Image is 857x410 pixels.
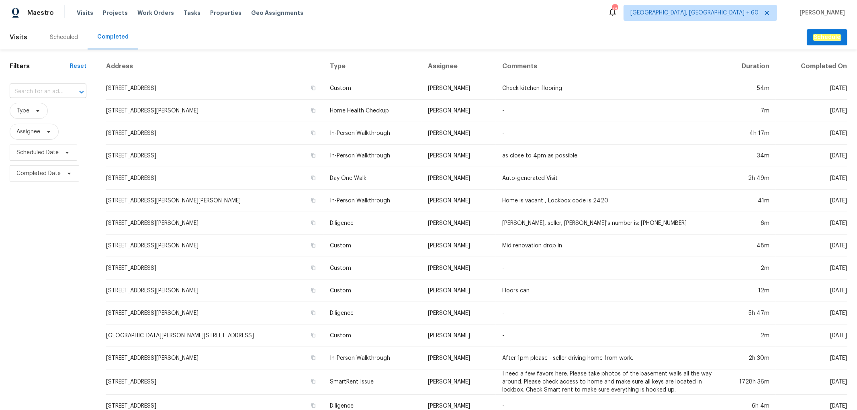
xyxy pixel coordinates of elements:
[807,29,847,46] button: Schedule
[106,235,323,257] td: [STREET_ADDRESS][PERSON_NAME]
[323,100,422,122] td: Home Health Checkup
[776,77,847,100] td: [DATE]
[106,100,323,122] td: [STREET_ADDRESS][PERSON_NAME]
[323,122,422,145] td: In-Person Walkthrough
[612,5,618,13] div: 783
[76,86,87,98] button: Open
[422,145,496,167] td: [PERSON_NAME]
[718,257,776,279] td: 2m
[776,257,847,279] td: [DATE]
[718,56,776,77] th: Duration
[310,84,317,92] button: Copy Address
[106,122,323,145] td: [STREET_ADDRESS]
[776,145,847,167] td: [DATE]
[310,174,317,182] button: Copy Address
[77,9,93,17] span: Visits
[106,145,323,167] td: [STREET_ADDRESS]
[422,77,496,100] td: [PERSON_NAME]
[718,145,776,167] td: 34m
[310,378,317,385] button: Copy Address
[718,122,776,145] td: 4h 17m
[718,279,776,302] td: 12m
[27,9,54,17] span: Maestro
[106,279,323,302] td: [STREET_ADDRESS][PERSON_NAME]
[10,86,64,98] input: Search for an address...
[106,324,323,347] td: [GEOGRAPHIC_DATA][PERSON_NAME][STREET_ADDRESS]
[496,279,718,302] td: Floors can
[422,324,496,347] td: [PERSON_NAME]
[776,235,847,257] td: [DATE]
[496,212,718,235] td: [PERSON_NAME], seller, [PERSON_NAME]'s number is: [PHONE_NUMBER]
[310,197,317,204] button: Copy Address
[323,324,422,347] td: Custom
[496,257,718,279] td: -
[50,33,78,41] div: Scheduled
[251,9,303,17] span: Geo Assignments
[106,212,323,235] td: [STREET_ADDRESS][PERSON_NAME]
[496,145,718,167] td: as close to 4pm as possible
[718,100,776,122] td: 7m
[310,107,317,114] button: Copy Address
[323,212,422,235] td: Diligence
[106,190,323,212] td: [STREET_ADDRESS][PERSON_NAME][PERSON_NAME]
[422,369,496,395] td: [PERSON_NAME]
[776,347,847,369] td: [DATE]
[323,190,422,212] td: In-Person Walkthrough
[310,242,317,249] button: Copy Address
[137,9,174,17] span: Work Orders
[106,257,323,279] td: [STREET_ADDRESS]
[422,100,496,122] td: [PERSON_NAME]
[422,56,496,77] th: Assignee
[323,257,422,279] td: Custom
[323,347,422,369] td: In-Person Walkthrough
[776,167,847,190] td: [DATE]
[776,56,847,77] th: Completed On
[813,34,841,41] em: Schedule
[310,219,317,226] button: Copy Address
[496,190,718,212] td: Home is vacant , Lockbox code is 2420
[210,9,241,17] span: Properties
[106,347,323,369] td: [STREET_ADDRESS][PERSON_NAME]
[106,56,323,77] th: Address
[718,324,776,347] td: 2m
[718,347,776,369] td: 2h 30m
[103,9,128,17] span: Projects
[106,167,323,190] td: [STREET_ADDRESS]
[718,190,776,212] td: 41m
[776,100,847,122] td: [DATE]
[310,402,317,409] button: Copy Address
[323,279,422,302] td: Custom
[16,169,61,177] span: Completed Date
[310,129,317,137] button: Copy Address
[496,324,718,347] td: -
[630,9,759,17] span: [GEOGRAPHIC_DATA], [GEOGRAPHIC_DATA] + 60
[106,302,323,324] td: [STREET_ADDRESS][PERSON_NAME]
[16,128,40,136] span: Assignee
[496,77,718,100] td: Check kitchen flooring
[496,167,718,190] td: Auto-generated Visit
[776,302,847,324] td: [DATE]
[718,167,776,190] td: 2h 49m
[106,369,323,395] td: [STREET_ADDRESS]
[718,235,776,257] td: 48m
[310,152,317,159] button: Copy Address
[718,302,776,324] td: 5h 47m
[323,302,422,324] td: Diligence
[776,212,847,235] td: [DATE]
[323,56,422,77] th: Type
[776,279,847,302] td: [DATE]
[422,302,496,324] td: [PERSON_NAME]
[16,149,59,157] span: Scheduled Date
[323,145,422,167] td: In-Person Walkthrough
[97,33,129,41] div: Completed
[10,62,70,70] h1: Filters
[310,264,317,271] button: Copy Address
[184,10,200,16] span: Tasks
[106,77,323,100] td: [STREET_ADDRESS]
[718,369,776,395] td: 1728h 36m
[422,257,496,279] td: [PERSON_NAME]
[310,287,317,294] button: Copy Address
[776,190,847,212] td: [DATE]
[422,235,496,257] td: [PERSON_NAME]
[10,29,27,46] span: Visits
